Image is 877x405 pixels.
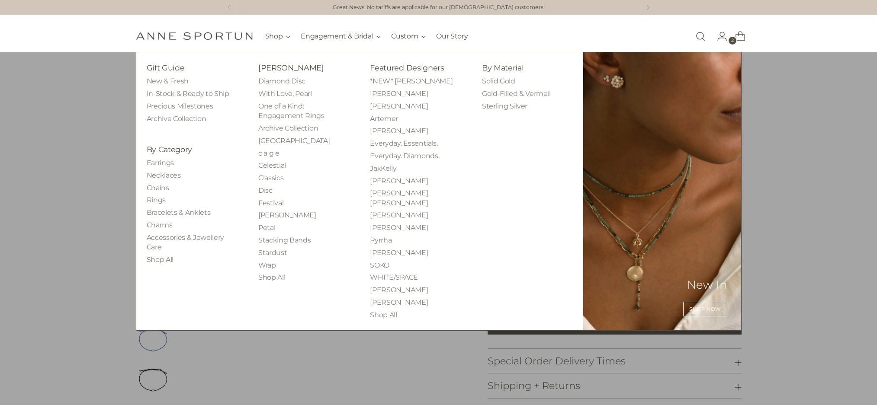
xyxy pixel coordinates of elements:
[136,32,253,40] a: Anne Sportun Fine Jewellery
[692,28,709,45] a: Open search modal
[728,28,745,45] a: Open cart modal
[729,37,736,45] span: 2
[333,3,545,12] a: Great News! No tariffs are applicable for our [DEMOGRAPHIC_DATA] customers!
[436,27,468,46] a: Our Story
[265,27,291,46] button: Shop
[391,27,426,46] button: Custom
[710,28,727,45] a: Go to the account page
[301,27,381,46] button: Engagement & Bridal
